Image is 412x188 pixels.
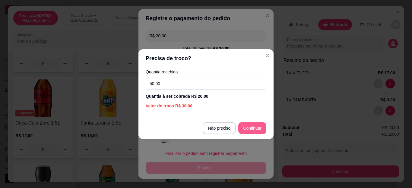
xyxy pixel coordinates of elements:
[146,103,266,109] div: Valor do troco R$ 30,00
[238,122,266,134] button: Continuar
[203,122,236,134] button: Não preciso
[263,51,272,60] button: Close
[138,49,274,67] header: Precisa de troco?
[146,93,266,99] div: Quantia à ser cobrada R$ 20,00
[146,70,266,74] label: Quantia recebida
